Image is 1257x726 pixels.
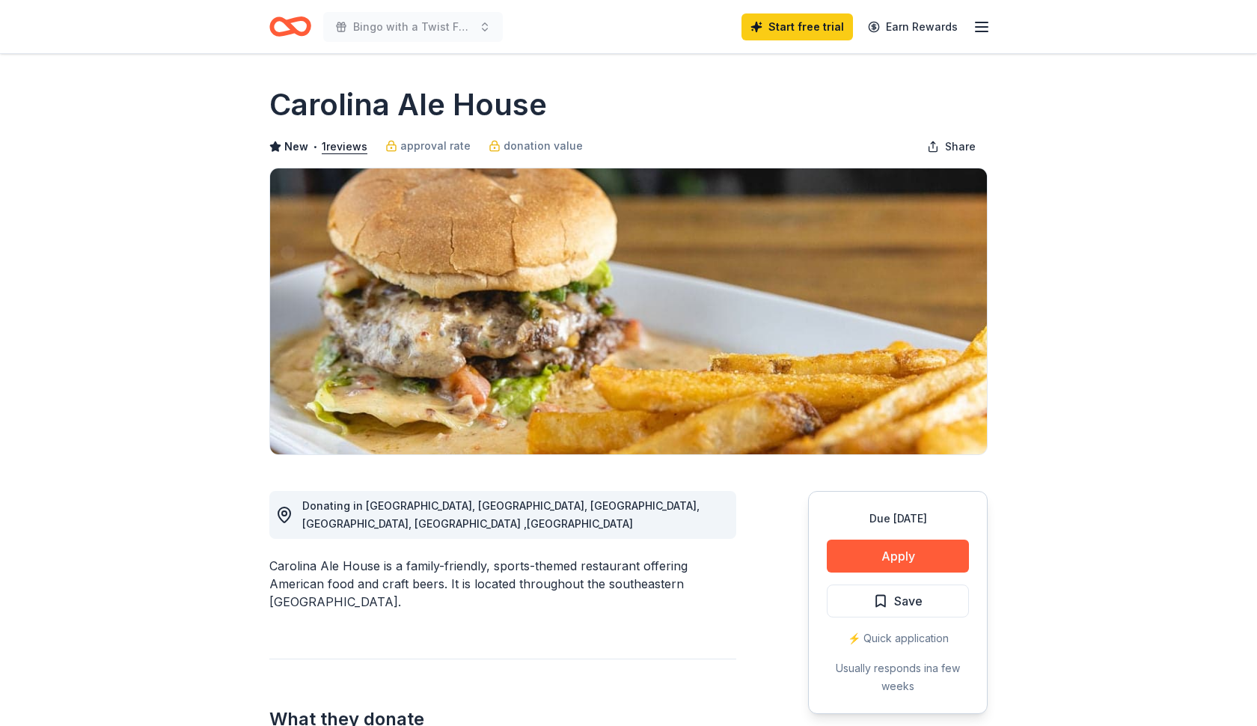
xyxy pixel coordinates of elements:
[859,13,967,40] a: Earn Rewards
[504,137,583,155] span: donation value
[284,138,308,156] span: New
[322,138,367,156] button: 1reviews
[400,137,471,155] span: approval rate
[269,557,736,611] div: Carolina Ale House is a family-friendly, sports-themed restaurant offering American food and craf...
[741,13,853,40] a: Start free trial
[915,132,988,162] button: Share
[302,499,700,530] span: Donating in [GEOGRAPHIC_DATA], [GEOGRAPHIC_DATA], [GEOGRAPHIC_DATA], [GEOGRAPHIC_DATA], [GEOGRAPH...
[945,138,976,156] span: Share
[489,137,583,155] a: donation value
[313,141,318,153] span: •
[270,168,987,454] img: Image for Carolina Ale House
[353,18,473,36] span: Bingo with a Twist Fundraiser Event
[827,585,969,617] button: Save
[269,9,311,44] a: Home
[827,510,969,528] div: Due [DATE]
[827,659,969,695] div: Usually responds in a few weeks
[894,591,923,611] span: Save
[827,629,969,647] div: ⚡️ Quick application
[323,12,503,42] button: Bingo with a Twist Fundraiser Event
[269,84,547,126] h1: Carolina Ale House
[827,540,969,573] button: Apply
[385,137,471,155] a: approval rate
